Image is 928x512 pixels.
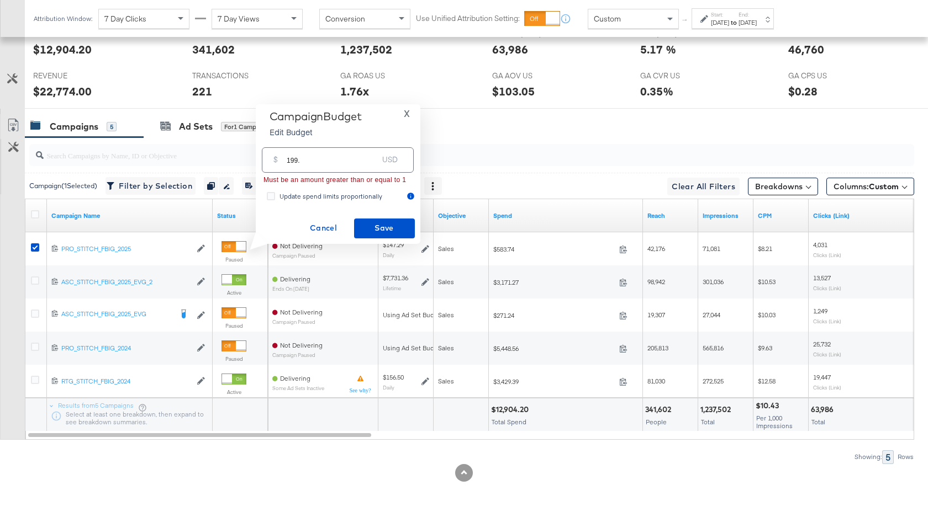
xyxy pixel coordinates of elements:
p: Must be an amount greater than or equal to 1 [263,175,406,186]
span: Not Delivering [280,341,323,349]
span: Conversion [325,14,365,24]
div: $10.43 [756,401,782,411]
div: RTG_STITCH_FBIG_2024 [61,377,191,386]
button: Edit Budget [242,177,307,195]
span: Filter by Selection [109,179,192,193]
sub: Daily [383,252,394,258]
div: Campaign Budget [270,110,362,123]
button: X [399,110,414,118]
button: Cancel [293,218,354,238]
span: Per 1,000 Impressions [756,414,793,430]
span: Sales [438,377,454,385]
a: PRO_STITCH_FBIG_2025 [61,244,191,254]
div: $147.29 [383,241,404,249]
div: USD [378,152,402,172]
div: Using Ad Set Budget [383,344,444,353]
span: $10.53 [758,278,776,286]
sub: Clicks (Link) [813,384,841,391]
label: Use Unified Attribution Setting: [416,13,520,24]
sub: Clicks (Link) [813,351,841,358]
span: Not Delivering [280,308,323,316]
div: Rows [897,453,914,461]
div: 1,237,502 [700,404,734,415]
div: Showing: [854,453,882,461]
div: 0.35% [640,83,673,99]
span: $5,448.56 [493,344,615,353]
span: 98,942 [647,278,665,286]
sub: Daily [383,384,394,391]
sub: Campaign Paused [272,253,323,259]
span: $9.63 [758,344,772,352]
span: 19,307 [647,311,665,319]
div: for 1 Campaign [221,122,272,132]
span: $10.03 [758,311,776,319]
span: 7 Day Clicks [104,14,146,24]
span: 565,816 [703,344,724,352]
a: ASC_STITCH_FBIG_2025_EVG_2 [61,278,191,287]
input: Search Campaigns by Name, ID or Objective [44,140,834,162]
div: 341,602 [192,41,235,57]
span: Cancel [298,221,350,235]
span: Edit Budget [245,179,304,193]
span: $3,429.39 [493,377,615,386]
a: PRO_STITCH_FBIG_2024 [61,344,191,353]
div: $103.05 [492,83,535,99]
span: Not Delivering [280,242,323,250]
span: Delivering [280,275,310,283]
span: Columns: [834,181,899,192]
a: Your campaign's objective. [438,211,484,220]
a: The total amount spent to date. [493,211,639,220]
a: The average cost you've paid to have 1,000 impressions of your ad. [758,211,804,220]
span: 1,249 [813,307,827,315]
sub: ends on [DATE] [272,286,310,292]
span: REVENUE [33,71,116,81]
div: 341,602 [645,404,674,415]
span: 205,813 [647,344,668,352]
span: X [404,106,410,121]
div: $156.50 [383,373,404,382]
button: Columns:Custom [826,178,914,195]
div: 5 [107,122,117,132]
span: Sales [438,278,454,286]
div: 1,237,502 [340,41,392,57]
span: 7 Day Views [218,14,260,24]
div: [DATE] [739,18,757,27]
span: $8.21 [758,244,772,253]
span: Update spend limits proportionally [280,192,382,200]
span: GA ROAS US [340,71,423,81]
button: Clear All Filters [667,178,740,195]
span: $3,171.27 [493,278,615,286]
span: Clear All Filters [672,180,735,194]
div: Using Ad Set Budget [383,311,444,319]
sub: Campaign Paused [272,319,323,325]
span: People [646,418,667,426]
span: GA CPS US [788,71,871,81]
span: Sales [438,344,454,352]
div: $ [269,152,282,172]
div: 46,760 [788,41,824,57]
span: 25,732 [813,340,831,348]
sub: Clicks (Link) [813,285,841,291]
div: $12,904.20 [33,41,92,57]
span: Delivering [280,374,310,382]
span: Custom [594,14,621,24]
a: Shows the current state of your Ad Campaign. [217,211,263,220]
div: ASC_STITCH_FBIG_2025_EVG [61,310,172,318]
span: GA AOV US [492,71,575,81]
span: 13,527 [813,274,831,282]
span: 71,081 [703,244,720,253]
span: 27,044 [703,311,720,319]
button: Filter by Selection [106,177,196,195]
span: 272,525 [703,377,724,385]
span: 4,031 [813,241,827,249]
a: Your campaign name. [51,211,208,220]
div: 63,986 [811,404,837,415]
span: Total [701,418,715,426]
a: The number of times your ad was served. On mobile apps an ad is counted as served the first time ... [703,211,749,220]
sub: Clicks (Link) [813,252,841,258]
label: Paused [222,256,246,263]
label: Active [222,388,246,396]
label: Paused [222,322,246,329]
